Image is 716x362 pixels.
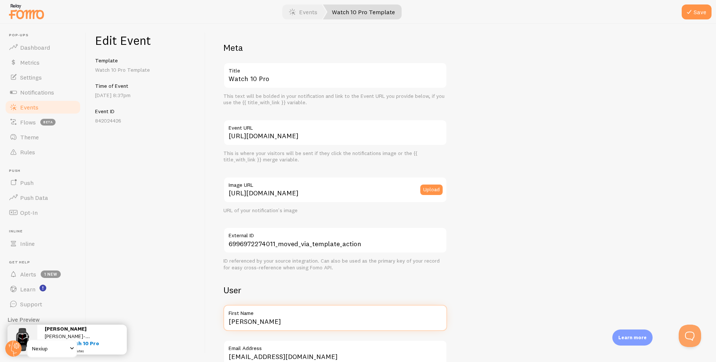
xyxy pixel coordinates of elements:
[4,70,81,85] a: Settings
[4,115,81,130] a: Flows beta
[612,329,653,346] div: Learn more
[95,33,196,48] h1: Edit Event
[40,285,46,291] svg: <p>Watch New Feature Tutorials!</p>
[20,285,35,293] span: Learn
[95,83,196,89] h5: Time of Event
[9,33,81,38] span: Pop-ups
[20,133,39,141] span: Theme
[4,282,81,297] a: Learn
[679,325,701,347] iframe: Help Scout Beacon - Open
[4,145,81,160] a: Rules
[95,66,196,74] p: Watch 10 Pro Template
[20,44,50,51] span: Dashboard
[20,103,38,111] span: Events
[95,108,196,115] h5: Event ID
[420,185,443,195] button: Upload
[223,305,447,318] label: First Name
[20,194,48,201] span: Push Data
[20,240,35,247] span: Inline
[223,207,447,214] div: URL of your notification's image
[9,229,81,234] span: Inline
[223,258,447,271] div: ID referenced by your source integration. Can also be used as the primary key of your record for ...
[4,205,81,220] a: Opt-In
[4,236,81,251] a: Inline
[4,190,81,205] a: Push Data
[20,270,36,278] span: Alerts
[223,177,447,189] label: Image URL
[4,267,81,282] a: Alerts 1 new
[20,89,54,96] span: Notifications
[223,227,447,240] label: External ID
[4,85,81,100] a: Notifications
[95,117,196,124] p: 842024426
[20,118,36,126] span: Flows
[618,334,647,341] p: Learn more
[95,92,196,99] p: [DATE] 8:37pm
[9,168,81,173] span: Push
[223,340,447,353] label: Email Address
[8,2,45,21] img: fomo-relay-logo-orange.svg
[20,179,34,186] span: Push
[4,55,81,70] a: Metrics
[223,120,447,132] label: Event URL
[9,260,81,265] span: Get Help
[20,59,40,66] span: Metrics
[4,297,81,312] a: Support
[27,340,77,358] a: Nexiup
[4,100,81,115] a: Events
[4,40,81,55] a: Dashboard
[32,344,67,353] span: Nexiup
[20,74,42,81] span: Settings
[223,284,447,296] h2: User
[223,62,447,75] label: Title
[4,175,81,190] a: Push
[20,148,35,156] span: Rules
[20,209,38,216] span: Opt-In
[41,270,61,278] span: 1 new
[223,93,447,106] div: This text will be bolded in your notification and link to the Event URL you provide below, if you...
[223,42,447,53] h2: Meta
[223,150,447,163] div: This is where your visitors will be sent if they click the notifications image or the {{ title_wi...
[95,57,196,64] h5: Template
[4,130,81,145] a: Theme
[40,119,56,126] span: beta
[20,300,42,308] span: Support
